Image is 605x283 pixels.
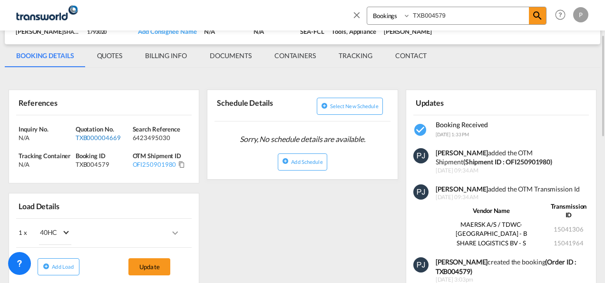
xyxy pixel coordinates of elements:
md-tab-item: QUOTES [86,44,134,67]
div: Schedule Details [215,94,301,117]
span: SHARE LOGISTICS BV [64,28,115,35]
strong: [PERSON_NAME] [436,149,488,157]
b: [PERSON_NAME] [436,258,488,266]
md-icon: icon-close [351,10,362,20]
td: SHARE LOGISTICS BV - S [436,238,547,248]
span: icon-magnify [529,7,546,24]
td: 15041964 [547,238,590,248]
img: 9seF9gAAAAGSURBVAMAowvrW6TakD8AAAAASUVORK5CYII= [413,257,429,273]
div: SEA-FCL [300,27,324,36]
span: Booking ID [76,152,106,160]
span: Quotation No. [76,125,114,133]
md-tab-item: CONTAINERS [263,44,327,67]
div: OFI250901980 [133,160,176,169]
div: Add Consignee Name [138,27,196,36]
img: 9seF9gAAAAGSURBVAMAowvrW6TakD8AAAAASUVORK5CYII= [413,148,429,163]
strong: Vendor Name [473,207,510,214]
md-tab-item: BOOKING DETAILS [5,44,86,67]
md-pagination-wrapper: Use the left and right arrow keys to navigate between tabs [5,44,438,67]
div: Updates [413,94,499,111]
td: MAERSK A/S / TDWC-[GEOGRAPHIC_DATA] - B [436,220,547,238]
div: Pratik Jaiswal [384,27,432,36]
span: Tracking Container [19,152,70,160]
div: P [573,7,588,22]
md-tab-item: DOCUMENTS [198,44,263,67]
button: icon-plus-circleAdd Load [38,258,79,275]
img: 9seF9gAAAAGSURBVAMAowvrW6TakD8AAAAASUVORK5CYII= [413,184,429,200]
span: Inquiry No. [19,125,49,133]
span: icon-close [351,7,367,30]
md-icon: Click to Copy [178,161,185,168]
strong: [PERSON_NAME] [436,185,488,193]
td: 15041306 [547,220,590,238]
md-tab-item: TRACKING [327,44,384,67]
span: Booking Received [436,121,488,129]
b: (Order ID : TXB004579) [436,258,577,275]
span: 1793020 [87,29,107,35]
strong: Transmission ID [551,202,587,219]
body: Editor, editor2 [10,10,165,20]
span: Add Schedule [291,159,322,165]
div: Tools, Appliance [332,27,376,36]
div: added the OTM Shipment [436,148,590,167]
md-select: Choose [27,222,78,245]
div: added the OTM Transmission Id [436,184,590,194]
md-icon: icon-plus-circle [43,263,49,270]
div: 6423495030 [133,133,187,142]
div: TXB000004669 [76,133,130,142]
span: [DATE] 09:34 AM [436,167,590,175]
div: 1 x [19,221,104,245]
input: Enter Booking ID, Reference ID, Order ID [410,7,529,24]
button: icon-plus-circleSelect new schedule [317,98,383,115]
md-tab-item: BILLING INFO [134,44,198,67]
img: f753ae806dec11f0841701cdfdf085c0.png [14,4,78,26]
span: Help [552,7,568,23]
div: References [16,94,102,111]
md-icon: icons/ic_keyboard_arrow_right_black_24px.svg [169,227,181,239]
md-icon: icon-magnify [532,10,543,21]
button: icon-plus-circleAdd Schedule [278,153,327,171]
span: Add Load [52,263,74,270]
md-tab-item: CONTACT [384,44,438,67]
div: created the booking [436,257,590,276]
md-icon: icon-plus-circle [321,102,328,109]
button: Update [128,258,170,275]
div: N/A [204,27,245,36]
div: Help [552,7,573,24]
md-icon: icon-checkbox-marked-circle [413,122,429,138]
span: Select new schedule [330,103,379,109]
md-icon: icon-plus-circle [282,158,289,164]
div: [PERSON_NAME] [16,27,79,36]
div: N/A [19,160,73,169]
div: N/A [254,27,293,36]
div: N/A [19,133,73,142]
span: [DATE] 1:33 PM [436,131,469,137]
strong: (Shipment ID : OFI250901980) [463,158,552,166]
span: Search Reference [133,125,180,133]
div: TXB004579 [76,160,130,169]
span: [DATE] 09:34 AM [436,193,590,202]
span: Sorry, No schedule details are available. [236,130,369,148]
div: Load Details [16,197,63,214]
span: OTM Shipment ID [133,152,182,160]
